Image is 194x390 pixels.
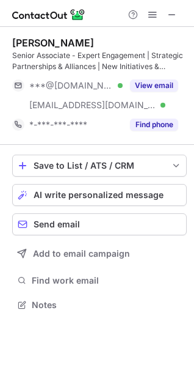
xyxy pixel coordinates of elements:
div: Save to List / ATS / CRM [34,161,165,171]
span: Find work email [32,275,182,286]
span: Send email [34,219,80,229]
span: ***@[DOMAIN_NAME] [29,80,113,91]
span: AI write personalized message [34,190,163,200]
button: Reveal Button [130,119,178,131]
span: [EMAIL_ADDRESS][DOMAIN_NAME] [29,100,156,111]
button: Find work email [12,272,187,289]
img: ContactOut v5.3.10 [12,7,85,22]
span: Add to email campaign [33,249,130,259]
div: Senior Associate - Expert Engagement | Strategic Partnerships & Alliances | New Initiatives & Bus... [12,50,187,72]
button: AI write personalized message [12,184,187,206]
button: Add to email campaign [12,243,187,265]
div: [PERSON_NAME] [12,37,94,49]
button: Send email [12,213,187,235]
button: Notes [12,296,187,314]
span: Notes [32,300,182,311]
button: Reveal Button [130,79,178,92]
button: save-profile-one-click [12,155,187,177]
